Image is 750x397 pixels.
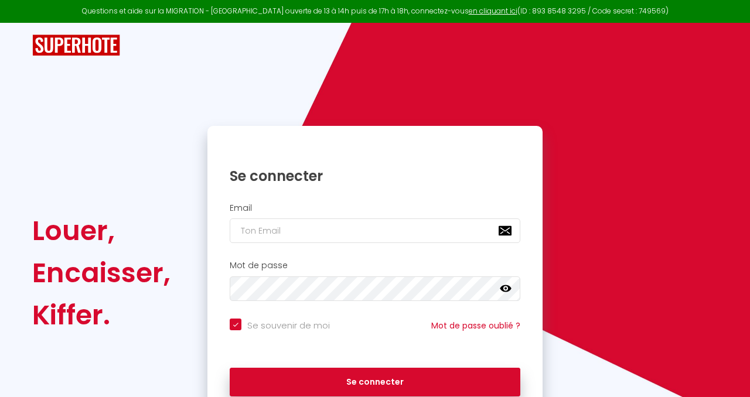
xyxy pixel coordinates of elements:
[230,167,520,185] h1: Se connecter
[230,261,520,271] h2: Mot de passe
[32,294,171,336] div: Kiffer.
[230,218,520,243] input: Ton Email
[230,368,520,397] button: Se connecter
[32,35,120,56] img: SuperHote logo
[32,210,171,252] div: Louer,
[230,203,520,213] h2: Email
[469,6,517,16] a: en cliquant ici
[32,252,171,294] div: Encaisser,
[431,320,520,331] a: Mot de passe oublié ?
